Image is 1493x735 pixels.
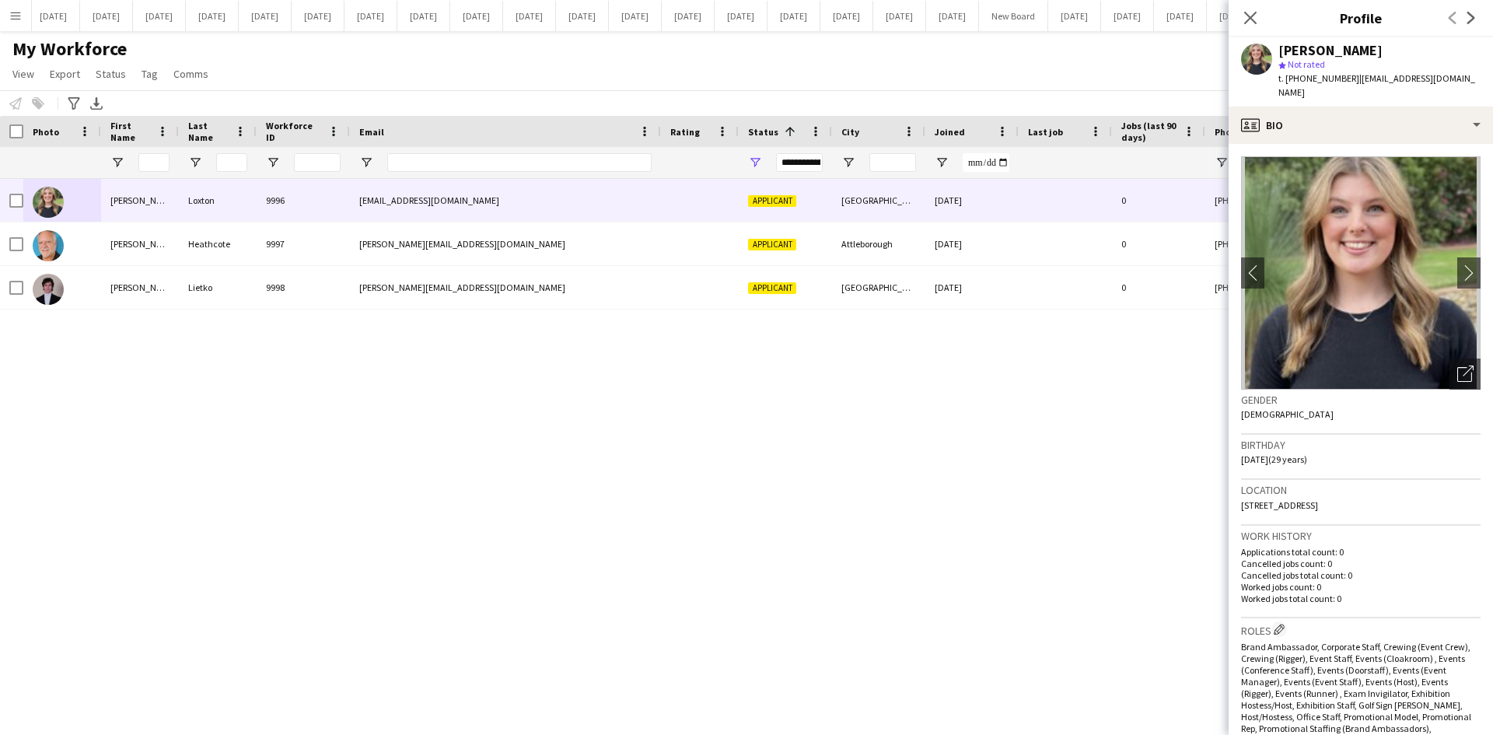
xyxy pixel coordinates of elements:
h3: Work history [1241,529,1481,543]
span: [DEMOGRAPHIC_DATA] [1241,408,1334,420]
div: Loxton [179,179,257,222]
button: [DATE] [292,1,344,31]
span: Comms [173,67,208,81]
button: [DATE] [1048,1,1101,31]
span: Export [50,67,80,81]
span: t. [PHONE_NUMBER] [1278,72,1359,84]
div: Lietko [179,266,257,309]
button: [DATE] [27,1,80,31]
div: 0 [1112,179,1205,222]
span: Workforce ID [266,120,322,143]
button: Open Filter Menu [266,156,280,170]
h3: Location [1241,483,1481,497]
input: Workforce ID Filter Input [294,153,341,172]
button: [DATE] [767,1,820,31]
a: Tag [135,64,164,84]
span: Status [748,126,778,138]
img: Crew avatar or photo [1241,156,1481,390]
div: [GEOGRAPHIC_DATA] [832,179,925,222]
span: First Name [110,120,151,143]
button: [DATE] [186,1,239,31]
button: New Board [979,1,1048,31]
button: [DATE] [239,1,292,31]
div: [EMAIL_ADDRESS][DOMAIN_NAME] [350,179,661,222]
span: Tag [142,67,158,81]
button: Open Filter Menu [359,156,373,170]
button: [DATE] [609,1,662,31]
a: Status [89,64,132,84]
div: [PERSON_NAME] [101,222,179,265]
div: 9996 [257,179,350,222]
div: 0 [1112,222,1205,265]
span: | [EMAIL_ADDRESS][DOMAIN_NAME] [1278,72,1475,98]
div: [PHONE_NUMBER] [1205,266,1404,309]
p: Cancelled jobs total count: 0 [1241,569,1481,581]
span: Jobs (last 90 days) [1121,120,1177,143]
a: View [6,64,40,84]
img: Ashlee Loxton [33,187,64,218]
span: Email [359,126,384,138]
div: [PERSON_NAME] [101,266,179,309]
button: [DATE] [80,1,133,31]
button: Open Filter Menu [935,156,949,170]
span: Photo [33,126,59,138]
button: Open Filter Menu [1215,156,1229,170]
button: Open Filter Menu [748,156,762,170]
div: 9998 [257,266,350,309]
span: City [841,126,859,138]
app-action-btn: Advanced filters [65,94,83,113]
div: [DATE] [925,222,1019,265]
div: [PERSON_NAME][EMAIL_ADDRESS][DOMAIN_NAME] [350,222,661,265]
button: [DATE] [450,1,503,31]
div: [DATE] [925,179,1019,222]
button: [DATE] [1101,1,1154,31]
div: [PHONE_NUMBER] [1205,222,1404,265]
button: [DATE] [556,1,609,31]
span: Applicant [748,239,796,250]
span: View [12,67,34,81]
h3: Roles [1241,621,1481,638]
div: 0 [1112,266,1205,309]
input: City Filter Input [869,153,916,172]
app-action-btn: Export XLSX [87,94,106,113]
span: Applicant [748,195,796,207]
button: [DATE] [397,1,450,31]
button: [DATE] [926,1,979,31]
input: Email Filter Input [387,153,652,172]
img: Volodymyr Lietko [33,274,64,305]
div: [PERSON_NAME] [1278,44,1383,58]
button: [DATE] [1207,1,1260,31]
button: [DATE] [873,1,926,31]
p: Worked jobs count: 0 [1241,581,1481,593]
button: [DATE] [820,1,873,31]
img: Martin Heathcote [33,230,64,261]
div: [PERSON_NAME] [101,179,179,222]
span: Not rated [1288,58,1325,70]
span: Joined [935,126,965,138]
a: Comms [167,64,215,84]
span: My Workforce [12,37,127,61]
div: [PHONE_NUMBER] [1205,179,1404,222]
span: Rating [670,126,700,138]
div: Attleborough [832,222,925,265]
div: [DATE] [925,266,1019,309]
button: Open Filter Menu [188,156,202,170]
button: Open Filter Menu [841,156,855,170]
div: [GEOGRAPHIC_DATA] [832,266,925,309]
button: [DATE] [715,1,767,31]
input: Joined Filter Input [963,153,1009,172]
button: [DATE] [1154,1,1207,31]
button: [DATE] [662,1,715,31]
div: Bio [1229,107,1493,144]
div: Open photos pop-in [1449,359,1481,390]
button: [DATE] [344,1,397,31]
span: [DATE] (29 years) [1241,453,1307,465]
span: Phone [1215,126,1242,138]
h3: Birthday [1241,438,1481,452]
h3: Profile [1229,8,1493,28]
button: Open Filter Menu [110,156,124,170]
p: Cancelled jobs count: 0 [1241,558,1481,569]
input: Last Name Filter Input [216,153,247,172]
span: Status [96,67,126,81]
button: [DATE] [133,1,186,31]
